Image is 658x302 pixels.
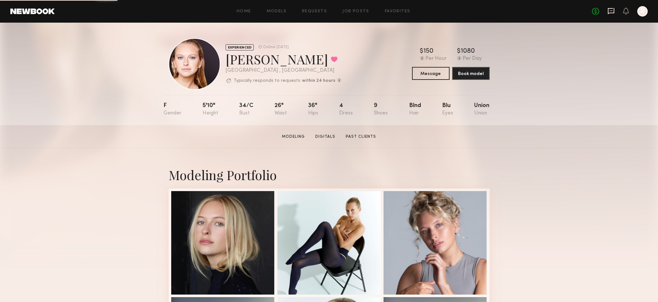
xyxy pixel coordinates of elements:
[374,103,388,116] div: 9
[237,9,251,14] a: Home
[302,9,327,14] a: Requests
[409,103,421,116] div: Blnd
[343,134,379,140] a: Past Clients
[169,166,490,183] div: Modeling Portfolio
[234,79,300,83] p: Typically responds to requests
[461,48,475,55] div: 1080
[474,103,489,116] div: Union
[226,44,254,50] div: EXPERIENCED
[637,6,648,16] a: R
[412,67,450,80] button: Message
[263,45,289,49] div: Online [DATE]
[313,134,338,140] a: Digitals
[302,79,335,83] b: within 24 hours
[442,103,453,116] div: Blu
[339,103,353,116] div: 4
[203,103,218,116] div: 5'10"
[420,48,423,55] div: $
[342,9,369,14] a: Job Posts
[385,9,410,14] a: Favorites
[463,56,482,62] div: Per Day
[308,103,318,116] div: 36"
[423,48,433,55] div: 150
[226,68,341,73] div: [GEOGRAPHIC_DATA] , [GEOGRAPHIC_DATA]
[267,9,286,14] a: Models
[274,103,287,116] div: 26"
[239,103,253,116] div: 34/c
[226,50,341,68] div: [PERSON_NAME]
[457,48,461,55] div: $
[279,134,307,140] a: Modeling
[426,56,447,62] div: Per Hour
[452,67,490,80] button: Book model
[163,103,182,116] div: F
